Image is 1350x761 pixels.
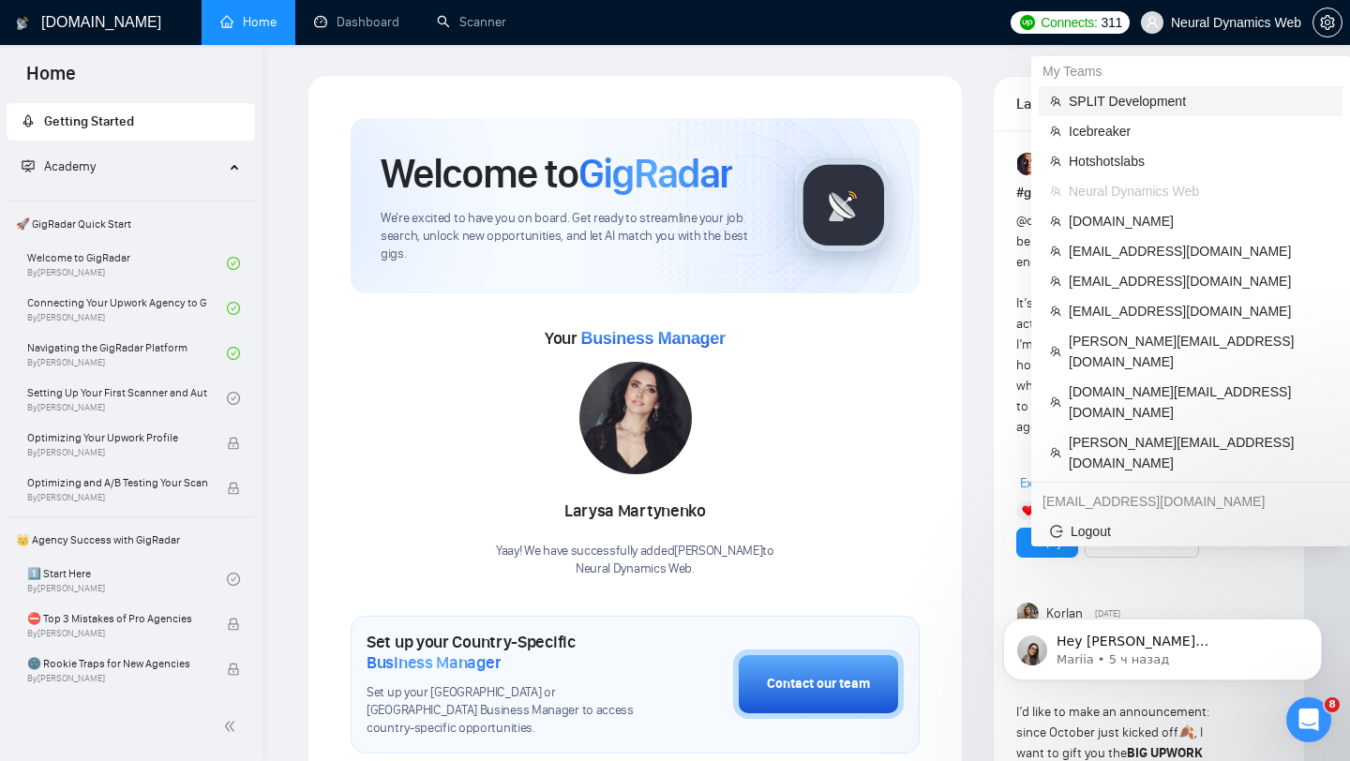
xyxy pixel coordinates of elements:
span: rocket [22,114,35,127]
span: Hotshotslabs [1069,151,1331,172]
span: Optimizing Your Upwork Profile [27,428,207,447]
span: Latest Posts from the GigRadar Community [1016,92,1102,115]
a: dashboardDashboard [314,14,399,30]
span: [PERSON_NAME][EMAIL_ADDRESS][DOMAIN_NAME] [1069,331,1331,372]
a: searchScanner [437,14,506,30]
span: check-circle [227,347,240,360]
span: team [1050,96,1061,107]
span: Neural Dynamics Web [1069,181,1331,201]
li: Getting Started [7,103,255,141]
span: Connects: [1041,12,1097,33]
iframe: Intercom notifications сообщение [975,579,1350,710]
h1: Set up your Country-Specific [367,632,639,673]
span: 👑 Agency Success with GigRadar [8,521,253,559]
button: Contact our team [733,649,904,719]
span: team [1050,346,1061,357]
div: My Teams [1031,56,1350,86]
img: Vadym [1017,153,1040,175]
button: Reply [1016,528,1078,558]
p: Neural Dynamics Web . [496,560,774,578]
iframe: Intercom live chat [1286,697,1331,742]
span: double-left [223,717,242,736]
span: [DOMAIN_NAME] [1069,211,1331,231]
h1: # gigradar-hub [1016,183,1282,203]
span: GigRadar [578,148,732,199]
span: team [1050,126,1061,137]
span: Academy [44,158,96,174]
span: logout [1050,525,1063,538]
span: check-circle [227,573,240,586]
span: [DOMAIN_NAME][EMAIL_ADDRESS][DOMAIN_NAME] [1069,381,1331,423]
a: setting [1312,15,1342,30]
span: Optimizing and A/B Testing Your Scanner for Better Results [27,473,207,492]
span: lock [227,618,240,631]
span: We're excited to have you on board. Get ready to streamline your job search, unlock new opportuni... [381,210,766,263]
div: Larysa Martynenko [496,496,774,528]
span: Hey [PERSON_NAME][EMAIL_ADDRESS][DOMAIN_NAME], Looks like your Upwork agency ValsyDev 🤖 AI Platfo... [82,54,322,349]
span: By [PERSON_NAME] [27,673,207,684]
a: 1️⃣ Start HereBy[PERSON_NAME] [27,559,227,600]
span: Business Manager [580,329,725,348]
span: Logout [1050,521,1331,542]
span: team [1050,276,1061,287]
img: 1686860620838-99.jpg [579,362,692,474]
span: check-circle [227,302,240,315]
span: lock [227,663,240,676]
span: Business Manager [367,652,501,673]
span: 🌚 Rookie Traps for New Agencies [27,654,207,673]
span: ⛔ Top 3 Mistakes of Pro Agencies [27,609,207,628]
a: Setting Up Your First Scanner and Auto-BidderBy[PERSON_NAME] [27,378,227,419]
img: gigradar-logo.png [797,158,891,252]
a: homeHome [220,14,277,30]
span: Academy [22,158,96,174]
span: team [1050,246,1061,257]
span: team [1050,156,1061,167]
span: SPLIT Development [1069,91,1331,112]
span: team [1050,447,1061,458]
span: 🚀 GigRadar Quick Start [8,205,253,243]
span: setting [1313,15,1342,30]
span: Expand [1020,475,1062,491]
span: fund-projection-screen [22,159,35,172]
span: team [1050,216,1061,227]
span: Set up your [GEOGRAPHIC_DATA] or [GEOGRAPHIC_DATA] Business Manager to access country-specific op... [367,684,639,738]
img: logo [16,8,29,38]
img: upwork-logo.png [1020,15,1035,30]
img: ❤️ [1022,504,1035,517]
span: check-circle [227,257,240,270]
a: Reply [1032,532,1062,553]
button: setting [1312,7,1342,37]
span: @channel [1016,213,1072,229]
span: lock [227,482,240,495]
span: Icebreaker [1069,121,1331,142]
span: [EMAIL_ADDRESS][DOMAIN_NAME] [1069,301,1331,321]
span: By [PERSON_NAME] [27,628,207,639]
span: check-circle [227,392,240,405]
a: See the details [1101,532,1183,553]
a: Welcome to GigRadarBy[PERSON_NAME] [27,243,227,284]
span: Home [11,60,91,99]
a: Connecting Your Upwork Agency to GigRadarBy[PERSON_NAME] [27,288,227,329]
div: vladyslavsharahov@gmail.com [1031,486,1350,516]
span: Your [545,328,726,349]
span: 🍂 [1178,724,1194,740]
p: Message from Mariia, sent 5 ч назад [82,72,323,89]
span: lock [227,437,240,450]
span: team [1050,186,1061,197]
span: [PERSON_NAME][EMAIL_ADDRESS][DOMAIN_NAME] [1069,432,1331,473]
span: By [PERSON_NAME] [27,492,207,503]
span: By [PERSON_NAME] [27,447,207,458]
span: [EMAIL_ADDRESS][DOMAIN_NAME] [1069,271,1331,291]
span: team [1050,396,1061,408]
div: Yaay! We have successfully added [PERSON_NAME] to [496,543,774,578]
span: team [1050,306,1061,317]
h1: Welcome to [381,148,732,199]
span: 311 [1102,12,1122,33]
span: [EMAIL_ADDRESS][DOMAIN_NAME] [1069,241,1331,261]
div: Contact our team [767,674,870,694]
span: Getting Started [44,113,134,129]
span: 8 [1325,697,1340,712]
a: Navigating the GigRadar PlatformBy[PERSON_NAME] [27,333,227,374]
